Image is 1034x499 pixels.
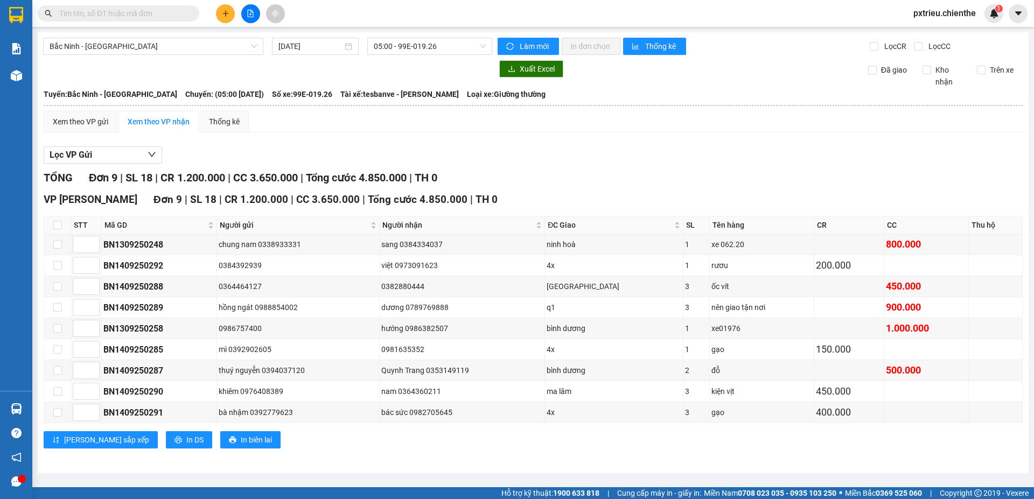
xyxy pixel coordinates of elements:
div: 4x [547,343,681,355]
td: BN1309250248 [102,234,217,255]
div: ốc vít [711,280,812,292]
img: warehouse-icon [11,403,22,414]
div: khiêm 0976408389 [219,385,378,397]
span: Hỗ trợ kỹ thuật: [501,487,599,499]
div: BN1409250287 [103,364,215,377]
div: BN1409250285 [103,343,215,356]
div: BN1409250290 [103,385,215,398]
div: 1.000.000 [886,321,967,336]
div: nên giao tận nơi [711,301,812,313]
img: icon-new-feature [989,9,999,18]
td: BN1409250291 [102,402,217,423]
span: CR 1.200.000 [160,171,225,184]
span: bar-chart [632,43,641,51]
div: 1 [685,343,708,355]
div: 400.000 [816,405,882,420]
div: [GEOGRAPHIC_DATA] [547,280,681,292]
td: BN1409250285 [102,339,217,360]
span: printer [229,436,236,445]
div: bình dương [547,364,681,376]
div: 3 [685,301,708,313]
button: caret-down [1009,4,1028,23]
span: Trên xe [986,64,1018,76]
span: 05:00 - 99E-019.26 [374,38,486,54]
div: nam 0364360211 [381,385,543,397]
span: copyright [974,489,982,497]
span: Làm mới [520,40,550,52]
div: BN1409250292 [103,259,215,272]
button: plus [216,4,235,23]
button: syncLàm mới [498,38,559,55]
div: 4x [547,406,681,418]
strong: 0708 023 035 - 0935 103 250 [738,489,836,497]
td: BN1309250258 [102,318,217,339]
span: 1 [997,5,1001,12]
span: Miền Nam [704,487,836,499]
span: sync [506,43,515,51]
span: VP [PERSON_NAME] [44,193,137,206]
div: 900.000 [886,300,967,315]
sup: 1 [995,5,1003,12]
div: gạo [711,343,812,355]
div: 800.000 [886,237,967,252]
span: Tài xế: tesbanve - [PERSON_NAME] [340,88,459,100]
div: đỗ [711,364,812,376]
img: warehouse-icon [11,70,22,81]
span: | [291,193,294,206]
th: Thu hộ [969,216,1023,234]
div: hồng ngát 0988854002 [219,301,378,313]
span: Đã giao [877,64,911,76]
th: Tên hàng [710,216,814,234]
span: Tổng cước 4.850.000 [368,193,467,206]
span: Người nhận [382,219,534,231]
span: ĐC Giao [548,219,672,231]
div: ma lâm [547,385,681,397]
div: 0986757400 [219,322,378,334]
span: Miền Bắc [845,487,922,499]
img: logo-vxr [9,7,23,23]
span: question-circle [11,428,22,438]
span: | [185,193,187,206]
span: SL 18 [125,171,152,184]
div: ninh hoà [547,238,681,250]
span: TỔNG [44,171,73,184]
span: caret-down [1014,9,1023,18]
button: sort-ascending[PERSON_NAME] sắp xếp [44,431,158,448]
div: xe 062.20 [711,238,812,250]
div: Thống kê [209,116,240,128]
span: [PERSON_NAME] sắp xếp [64,434,149,446]
span: | [155,171,158,184]
td: BN1409250292 [102,255,217,276]
div: 0981635352 [381,343,543,355]
div: bà nhậm 0392779623 [219,406,378,418]
td: BN1409250287 [102,360,217,381]
span: Số xe: 99E-019.26 [272,88,332,100]
div: 4x [547,259,681,271]
span: Mã GD [104,219,206,231]
input: Tìm tên, số ĐT hoặc mã đơn [59,8,186,19]
div: 3 [685,280,708,292]
div: sang 0384334037 [381,238,543,250]
span: ⚪️ [839,491,842,495]
span: TH 0 [415,171,437,184]
span: CR 1.200.000 [225,193,288,206]
div: 1 [685,322,708,334]
span: aim [271,10,279,17]
span: down [148,150,156,159]
span: file-add [247,10,254,17]
div: 1 [685,259,708,271]
td: BN1409250288 [102,276,217,297]
span: | [228,171,230,184]
span: SL 18 [190,193,216,206]
div: gạo [711,406,812,418]
strong: 1900 633 818 [553,489,599,497]
div: hướng 0986382507 [381,322,543,334]
div: BN1309250248 [103,238,215,251]
button: printerIn biên lai [220,431,281,448]
td: BN1409250289 [102,297,217,318]
strong: 0369 525 060 [876,489,922,497]
div: 150.000 [816,342,882,357]
button: downloadXuất Excel [499,60,563,78]
div: BN1409250291 [103,406,215,419]
div: mì 0392902605 [219,343,378,355]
